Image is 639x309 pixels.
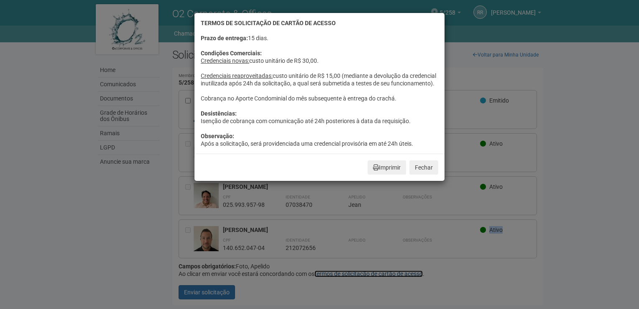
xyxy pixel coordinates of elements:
strong: Observação: [201,133,234,139]
button: Fechar [409,160,438,175]
u: Credenciais reaproveitadas: [201,72,273,79]
div: 15 dias. custo unitário de R$ 30,00. custo unitário de R$ 15,00 (mediante a devolução da credenci... [201,34,438,147]
button: Imprimir [368,160,406,175]
strong: Condições Comerciais: [201,50,262,57]
u: Credenciais novas: [201,57,249,64]
strong: TERMOS DE SOLICITAÇÃO DE CARTÃO DE ACESSO [201,20,336,26]
strong: Prazo de entrega: [201,35,248,41]
strong: Desistências: [201,110,237,117]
